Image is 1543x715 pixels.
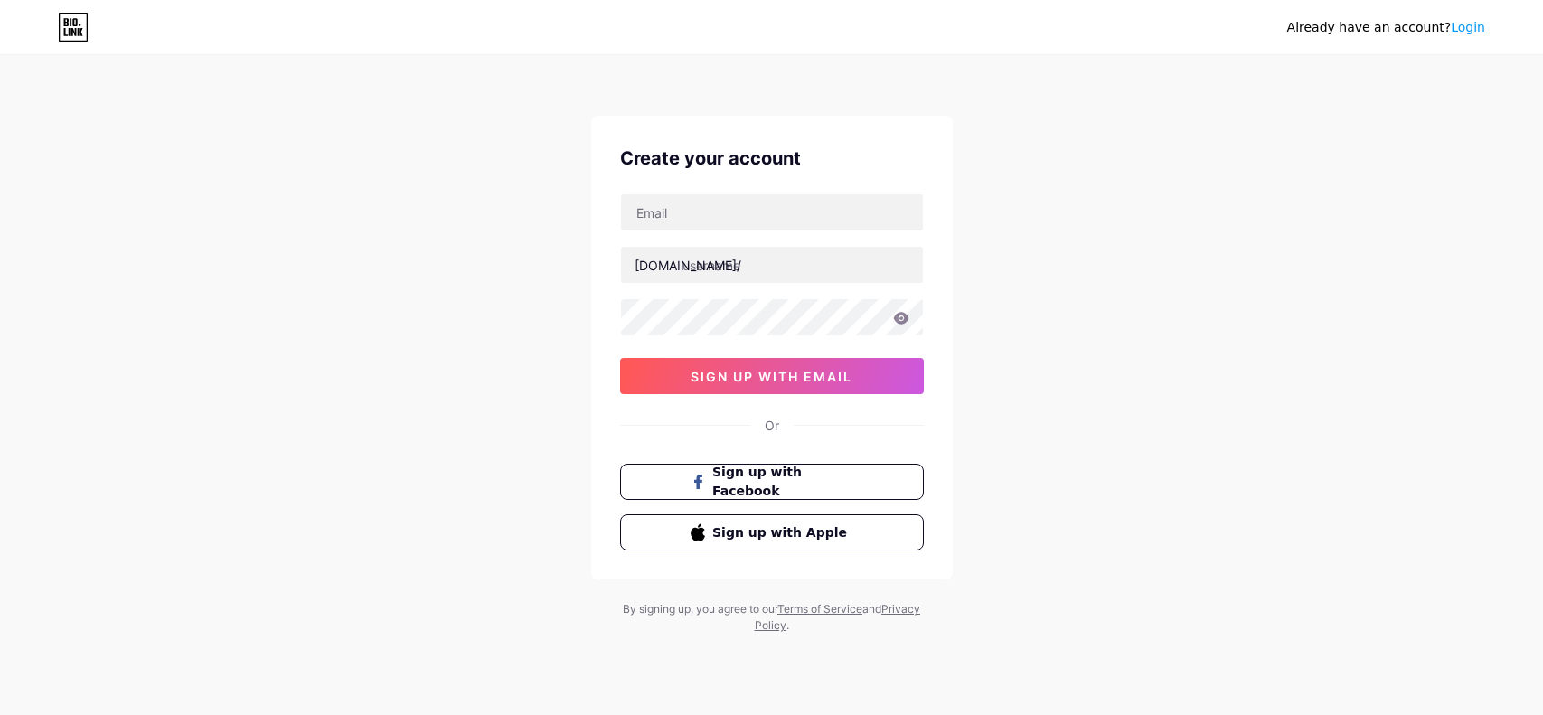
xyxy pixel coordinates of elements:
[620,145,924,172] div: Create your account
[620,514,924,550] button: Sign up with Apple
[621,194,923,230] input: Email
[712,523,852,542] span: Sign up with Apple
[620,464,924,500] button: Sign up with Facebook
[635,256,741,275] div: [DOMAIN_NAME]/
[712,463,852,501] span: Sign up with Facebook
[1287,18,1485,37] div: Already have an account?
[620,358,924,394] button: sign up with email
[691,369,852,384] span: sign up with email
[1451,20,1485,34] a: Login
[618,601,926,634] div: By signing up, you agree to our and .
[621,247,923,283] input: username
[765,416,779,435] div: Or
[777,602,862,616] a: Terms of Service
